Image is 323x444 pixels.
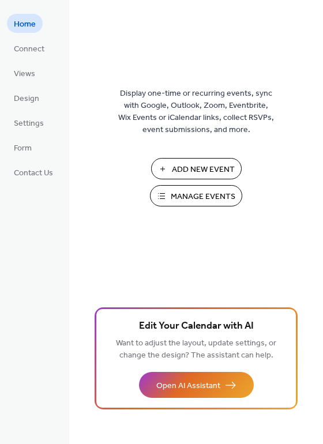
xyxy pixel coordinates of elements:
a: Home [7,14,43,33]
button: Open AI Assistant [139,372,254,398]
span: Display one-time or recurring events, sync with Google, Outlook, Zoom, Eventbrite, Wix Events or ... [118,88,274,136]
a: Connect [7,39,51,58]
span: Views [14,68,35,80]
span: Settings [14,118,44,130]
span: Edit Your Calendar with AI [139,318,254,334]
a: Settings [7,113,51,132]
span: Home [14,18,36,31]
button: Add New Event [151,158,242,179]
span: Contact Us [14,167,53,179]
span: Design [14,93,39,105]
span: Open AI Assistant [156,380,220,392]
span: Want to adjust the layout, update settings, or change the design? The assistant can help. [116,336,276,363]
span: Add New Event [172,164,235,176]
a: Views [7,63,42,82]
a: Contact Us [7,163,60,182]
span: Connect [14,43,44,55]
span: Form [14,142,32,155]
a: Design [7,88,46,107]
button: Manage Events [150,185,242,206]
a: Form [7,138,39,157]
span: Manage Events [171,191,235,203]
